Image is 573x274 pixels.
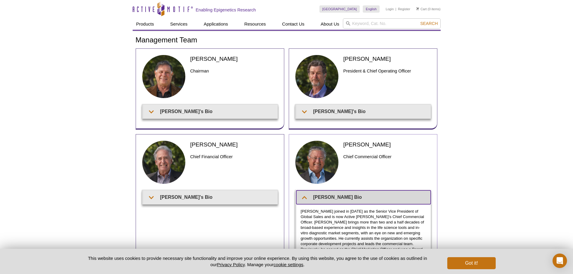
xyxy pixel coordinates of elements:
button: cookie settings [273,262,303,267]
button: Search [418,21,439,26]
h2: Enabling Epigenetics Research [196,7,256,13]
a: Contact Us [279,18,308,30]
a: Resources [241,18,270,30]
li: (0 items) [416,5,441,13]
h3: Chairman [190,67,278,75]
input: Keyword, Cat. No. [343,18,441,29]
button: Got it! [447,257,495,269]
h1: Management Team [136,36,438,45]
summary: [PERSON_NAME]'s Bio [143,105,278,118]
h3: Chief Commercial Officer [343,153,431,160]
a: Cart [416,7,427,11]
a: Privacy Policy [217,262,245,267]
h2: [PERSON_NAME] [190,140,278,149]
img: Your Cart [416,7,419,10]
p: This website uses cookies to provide necessary site functionality and improve your online experie... [78,255,438,268]
img: Fritz Eibel headshot [295,140,339,184]
h3: Chief Financial Officer [190,153,278,160]
h2: [PERSON_NAME] [190,55,278,63]
a: Applications [200,18,232,30]
summary: [PERSON_NAME]'s Bio [143,190,278,204]
div: Open Intercom Messenger [553,254,567,268]
img: Ted DeFrank headshot [295,55,339,99]
img: Joe Fernandez headshot [142,55,186,99]
img: Patrick Yount headshot [142,140,186,184]
a: Services [167,18,191,30]
a: Register [398,7,410,11]
a: Login [386,7,394,11]
summary: [PERSON_NAME] Bio [296,190,431,204]
a: About Us [317,18,343,30]
a: English [363,5,380,13]
a: Products [133,18,158,30]
h3: President & Chief Operating Officer [343,67,431,75]
h2: [PERSON_NAME] [343,55,431,63]
a: [GEOGRAPHIC_DATA] [319,5,360,13]
span: Search [420,21,438,26]
h2: [PERSON_NAME] [343,140,431,149]
summary: [PERSON_NAME]'s Bio [296,105,431,118]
